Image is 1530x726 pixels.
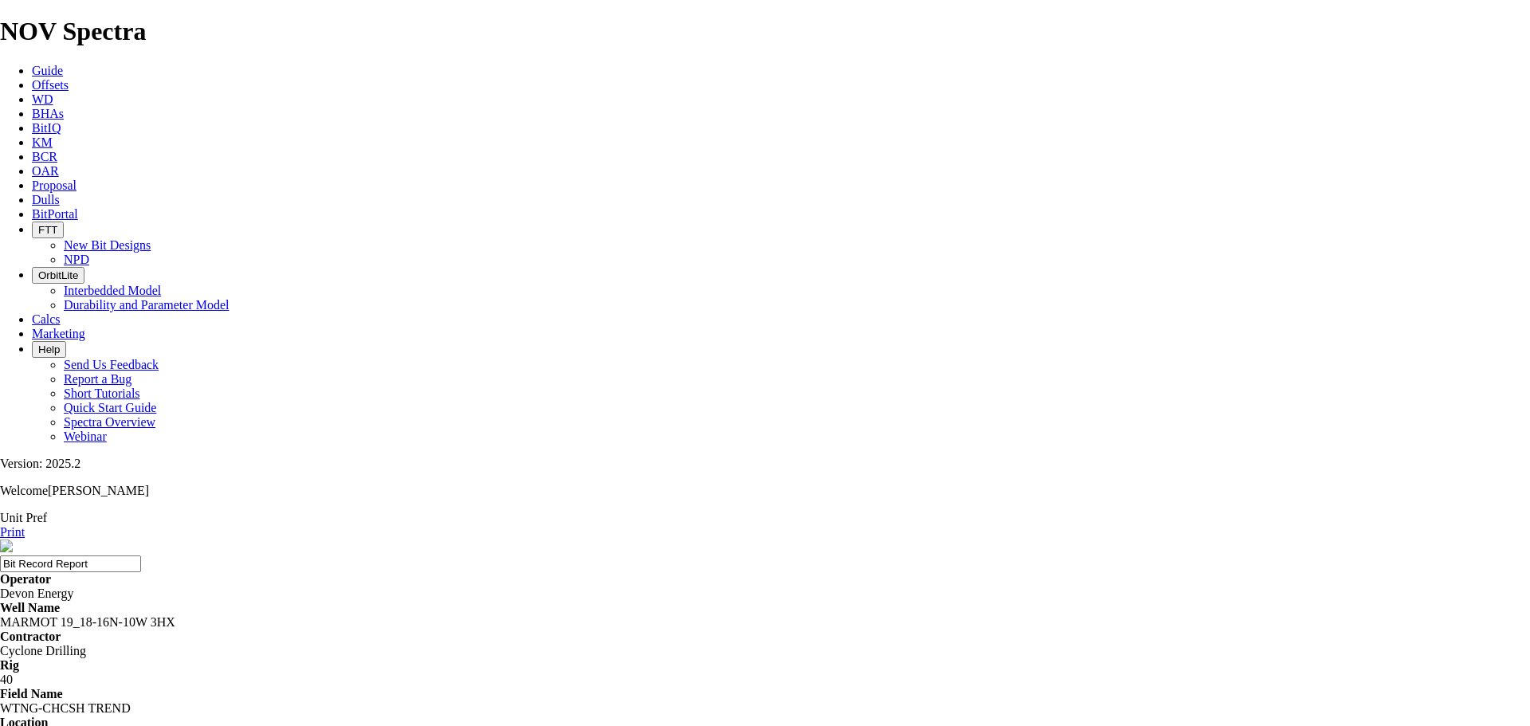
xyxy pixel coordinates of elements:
a: New Bit Designs [64,238,151,252]
a: Webinar [64,430,107,443]
a: Quick Start Guide [64,401,156,414]
a: Marketing [32,327,85,340]
a: WD [32,92,53,106]
a: BitPortal [32,207,78,221]
a: KM [32,135,53,149]
a: Spectra Overview [64,415,155,429]
a: Send Us Feedback [64,358,159,371]
a: Dulls [32,193,60,206]
a: Interbedded Model [64,284,161,297]
span: Help [38,343,60,355]
a: Short Tutorials [64,387,140,400]
a: BHAs [32,107,64,120]
button: OrbitLite [32,267,84,284]
a: Durability and Parameter Model [64,298,229,312]
a: Guide [32,64,63,77]
a: Report a Bug [64,372,131,386]
a: NPD [64,253,89,266]
a: BCR [32,150,57,163]
span: FTT [38,224,57,236]
a: Proposal [32,179,76,192]
a: BitIQ [32,121,61,135]
span: [PERSON_NAME] [48,484,149,497]
span: OrbitLite [38,269,78,281]
a: Calcs [32,312,61,326]
button: FTT [32,222,64,238]
a: OAR [32,164,59,178]
a: Offsets [32,78,69,92]
button: Help [32,341,66,358]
